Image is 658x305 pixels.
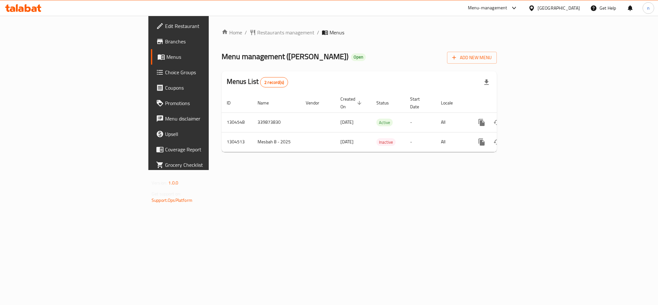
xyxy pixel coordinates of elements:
div: Export file [479,75,494,90]
span: Coverage Report [165,146,253,153]
div: Menu-management [468,4,507,12]
a: Grocery Checklist [151,157,258,173]
span: Open [351,54,366,60]
span: Upsell [165,130,253,138]
a: Promotions [151,95,258,111]
table: enhanced table [222,93,541,152]
nav: breadcrumb [222,29,497,36]
span: Branches [165,38,253,45]
span: Restaurants management [257,29,314,36]
li: / [317,29,319,36]
span: 1.0.0 [168,179,178,187]
span: 2 record(s) [260,79,288,85]
th: Actions [469,93,541,113]
span: n [647,4,650,12]
span: Status [376,99,397,107]
span: Created On [340,95,364,111]
td: - [405,132,436,152]
span: Menus [329,29,344,36]
span: Edit Restaurant [165,22,253,30]
a: Coverage Report [151,142,258,157]
a: Choice Groups [151,65,258,80]
button: Change Status [489,134,505,150]
td: All [436,112,469,132]
td: - [405,112,436,132]
span: Version: [152,179,167,187]
span: Menu management ( [PERSON_NAME] ) [222,49,348,64]
span: Start Date [410,95,428,111]
span: Get support on: [152,190,181,198]
h2: Menus List [227,77,288,87]
td: All [436,132,469,152]
a: Menu disclaimer [151,111,258,126]
a: Coupons [151,80,258,95]
a: Support.OpsPlatform [152,196,192,204]
span: Vendor [306,99,328,107]
span: Promotions [165,99,253,107]
span: [DATE] [340,118,354,126]
span: ID [227,99,239,107]
div: Total records count [260,77,288,87]
span: Add New Menu [452,54,492,62]
a: Menus [151,49,258,65]
span: Grocery Checklist [165,161,253,169]
span: Menus [166,53,253,61]
td: 339873830 [252,112,301,132]
span: Choice Groups [165,68,253,76]
span: Name [258,99,277,107]
a: Upsell [151,126,258,142]
span: [DATE] [340,138,354,146]
span: Locale [441,99,461,107]
button: more [474,115,489,130]
button: Change Status [489,115,505,130]
button: Add New Menu [447,52,497,64]
button: more [474,134,489,150]
td: Mesbah 8 - 2025 [252,132,301,152]
span: Coupons [165,84,253,92]
a: Branches [151,34,258,49]
div: Open [351,53,366,61]
span: Menu disclaimer [165,115,253,122]
a: Restaurants management [250,29,314,36]
span: Inactive [376,139,396,146]
a: Edit Restaurant [151,18,258,34]
div: [GEOGRAPHIC_DATA] [538,4,580,12]
span: Active [376,119,393,126]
